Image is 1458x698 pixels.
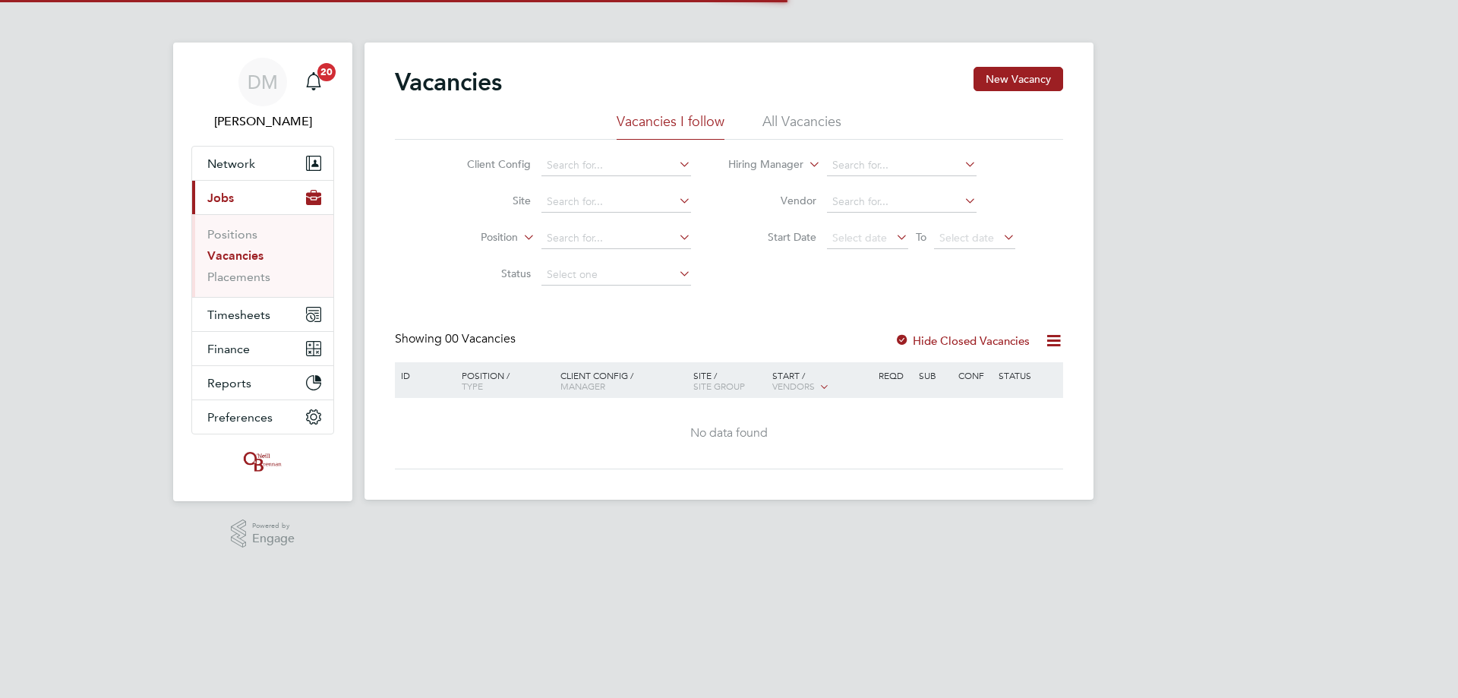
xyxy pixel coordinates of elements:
span: DM [248,72,278,92]
span: Engage [252,532,295,545]
input: Search for... [541,191,691,213]
span: To [911,227,931,247]
div: Position / [450,362,557,399]
button: Reports [192,366,333,400]
input: Search for... [827,155,977,176]
a: Placements [207,270,270,284]
span: Manager [560,380,605,392]
span: Type [462,380,483,392]
div: Status [995,362,1061,388]
span: Danielle Murphy [191,112,334,131]
a: Powered byEngage [231,520,295,548]
button: Preferences [192,400,333,434]
div: Sub [915,362,955,388]
span: Select date [832,231,887,245]
button: Timesheets [192,298,333,331]
a: Vacancies [207,248,264,263]
input: Search for... [541,155,691,176]
button: Jobs [192,181,333,214]
div: Jobs [192,214,333,297]
div: Conf [955,362,994,388]
div: Start / [768,362,875,400]
button: Finance [192,332,333,365]
li: Vacancies I follow [617,112,724,140]
div: Client Config / [557,362,690,399]
div: Site / [690,362,769,399]
a: Positions [207,227,257,242]
label: Client Config [443,157,531,171]
span: Finance [207,342,250,356]
button: Network [192,147,333,180]
label: Position [431,230,518,245]
span: Powered by [252,520,295,532]
img: oneillandbrennan-logo-retina.png [241,450,285,474]
span: Site Group [693,380,745,392]
span: Select date [939,231,994,245]
a: 20 [298,58,329,106]
span: 00 Vacancies [445,331,516,346]
label: Hiring Manager [716,157,803,172]
span: Preferences [207,410,273,425]
h2: Vacancies [395,67,502,97]
input: Select one [541,264,691,286]
span: 20 [317,63,336,81]
label: Hide Closed Vacancies [895,333,1030,348]
div: ID [397,362,450,388]
input: Search for... [827,191,977,213]
label: Site [443,194,531,207]
div: Reqd [875,362,914,388]
div: No data found [397,425,1061,441]
span: Reports [207,376,251,390]
span: Timesheets [207,308,270,322]
span: Jobs [207,191,234,205]
label: Status [443,267,531,280]
label: Vendor [729,194,816,207]
button: New Vacancy [974,67,1063,91]
div: Showing [395,331,519,347]
a: Go to home page [191,450,334,474]
nav: Main navigation [173,43,352,501]
span: Vendors [772,380,815,392]
input: Search for... [541,228,691,249]
span: Network [207,156,255,171]
label: Start Date [729,230,816,244]
li: All Vacancies [762,112,841,140]
a: DM[PERSON_NAME] [191,58,334,131]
